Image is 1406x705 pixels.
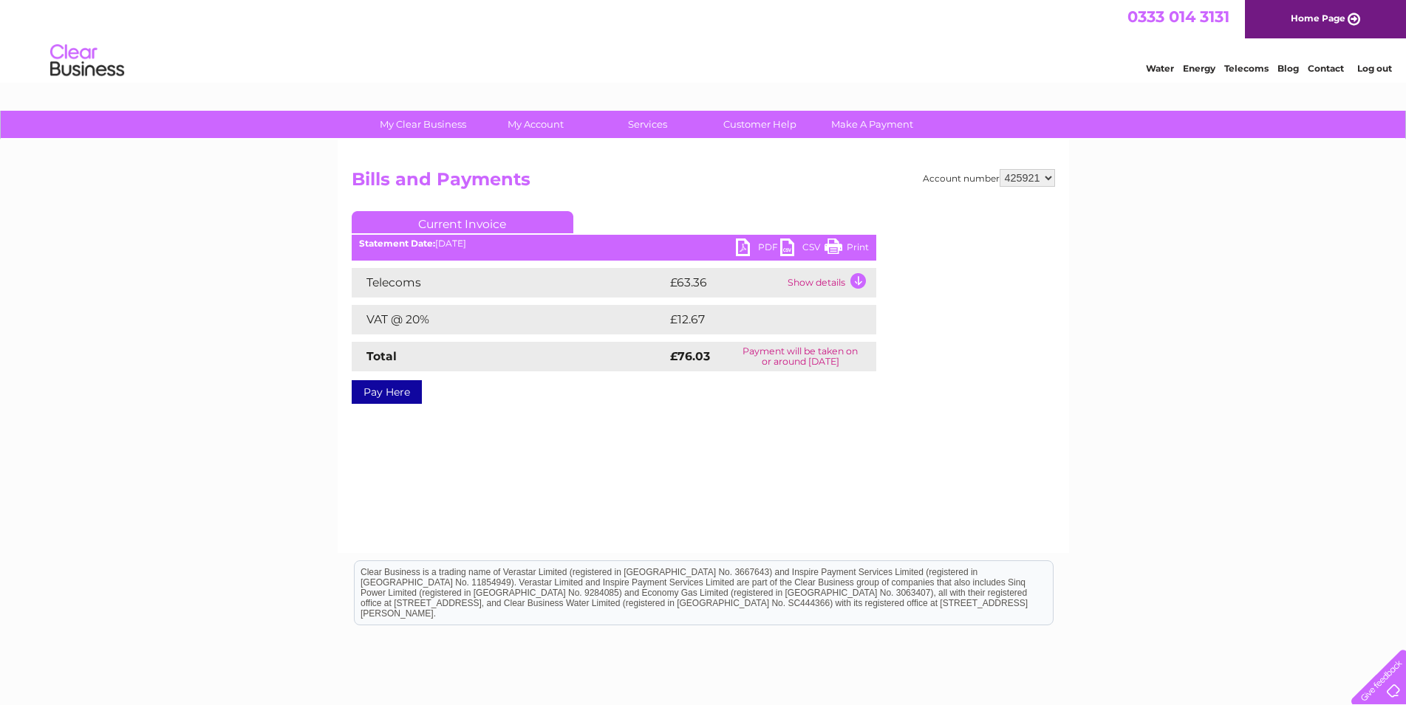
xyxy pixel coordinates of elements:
[474,111,596,138] a: My Account
[352,238,876,249] div: [DATE]
[825,238,869,260] a: Print
[1277,63,1299,74] a: Blog
[587,111,709,138] a: Services
[736,238,780,260] a: PDF
[352,380,422,404] a: Pay Here
[1146,63,1174,74] a: Water
[1127,7,1229,26] a: 0333 014 3131
[352,268,666,298] td: Telecoms
[784,268,876,298] td: Show details
[1357,63,1392,74] a: Log out
[811,111,933,138] a: Make A Payment
[1224,63,1269,74] a: Telecoms
[352,305,666,334] td: VAT @ 20%
[923,169,1055,187] div: Account number
[699,111,821,138] a: Customer Help
[780,238,825,260] a: CSV
[352,169,1055,197] h2: Bills and Payments
[666,268,784,298] td: £63.36
[359,238,435,249] b: Statement Date:
[725,342,876,371] td: Payment will be taken on or around [DATE]
[670,349,710,363] strong: £76.03
[355,8,1053,72] div: Clear Business is a trading name of Verastar Limited (registered in [GEOGRAPHIC_DATA] No. 3667643...
[1308,63,1344,74] a: Contact
[352,211,573,233] a: Current Invoice
[1183,63,1215,74] a: Energy
[666,305,845,334] td: £12.67
[362,111,484,138] a: My Clear Business
[50,38,125,83] img: logo.png
[366,349,397,363] strong: Total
